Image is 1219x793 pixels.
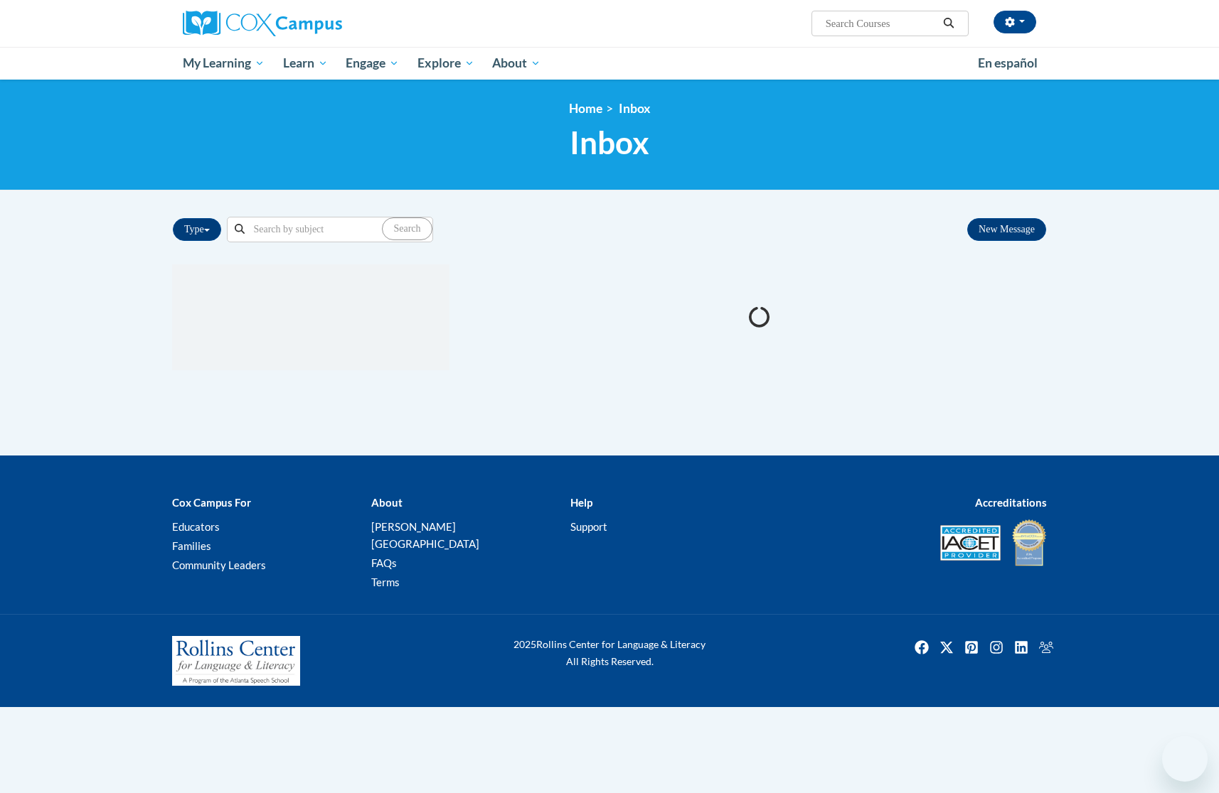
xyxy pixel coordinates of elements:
button: New Message [967,218,1046,241]
img: Cox Campus [183,11,342,36]
a: Terms [371,576,400,588]
span: En español [978,55,1038,70]
a: FAQs [371,556,397,569]
img: Pinterest icon [960,636,983,659]
a: Learn [274,47,337,80]
b: Cox Campus For [172,496,251,509]
a: Linkedin [1010,636,1033,659]
span: My Learning [183,55,265,72]
img: Twitter icon [935,636,958,659]
span: Inbox [619,101,651,116]
a: Facebook Group [1035,636,1058,659]
span: Engage [346,55,399,72]
img: Accredited IACET® Provider [940,525,1001,561]
span: About [492,55,541,72]
a: My Learning [174,47,274,80]
img: Facebook group icon [1035,636,1058,659]
a: [PERSON_NAME][GEOGRAPHIC_DATA] [371,520,479,550]
a: Instagram [985,636,1008,659]
span: Inbox [570,124,649,161]
a: Engage [336,47,408,80]
b: Accreditations [975,496,1047,509]
button: Type [173,218,221,241]
a: Community Leaders [172,559,266,571]
a: En español [969,48,1047,78]
span: 2025 [513,638,536,650]
a: Facebook [910,636,933,659]
a: Pinterest [960,636,983,659]
button: Account Settings [994,11,1036,33]
b: Help [570,496,592,509]
a: Educators [172,520,220,533]
button: Search [938,15,959,32]
iframe: Button to launch messaging window [1162,736,1208,782]
input: Search Courses [824,15,938,32]
input: Search by subject [245,217,382,242]
img: Instagram icon [985,636,1008,659]
a: Twitter [935,636,958,659]
a: Home [569,101,602,116]
a: Families [172,539,211,552]
a: Support [570,520,607,533]
span: Explore [417,55,474,72]
b: About [371,496,403,509]
div: Rollins Center for Language & Literacy All Rights Reserved. [460,636,759,670]
img: Rollins Center for Language & Literacy - A Program of the Atlanta Speech School [172,636,300,686]
img: Facebook icon [910,636,933,659]
div: Main menu [161,47,1058,80]
img: IDA® Accredited [1011,518,1047,568]
a: About [484,47,550,80]
a: Explore [408,47,484,80]
span: Learn [283,55,328,72]
img: LinkedIn icon [1010,636,1033,659]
